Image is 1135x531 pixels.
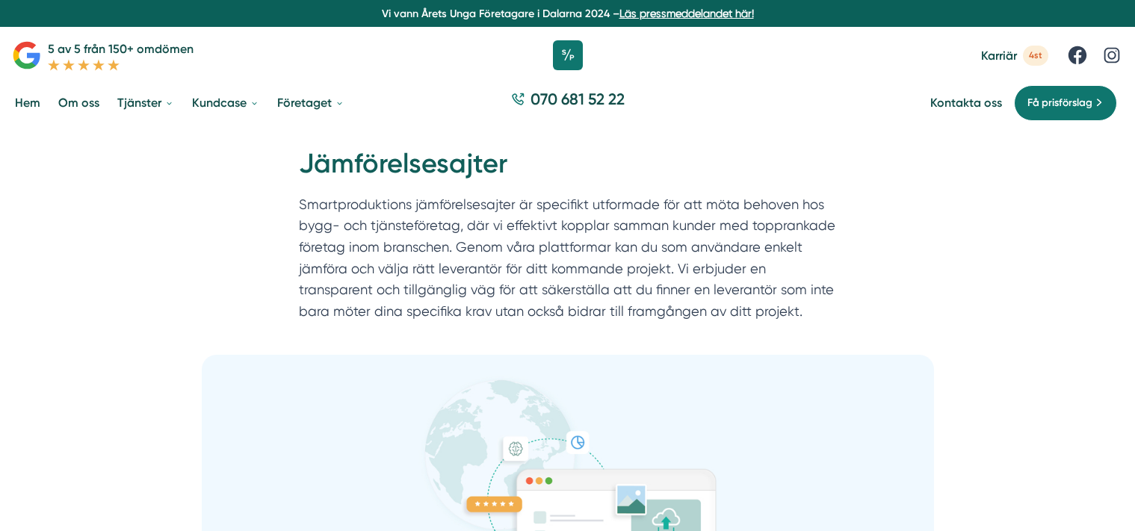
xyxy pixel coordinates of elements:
p: 5 av 5 från 150+ omdömen [48,40,194,58]
a: Tjänster [114,84,177,122]
p: Vi vann Årets Unga Företagare i Dalarna 2024 – [6,6,1129,21]
a: Hem [12,84,43,122]
a: Om oss [55,84,102,122]
span: 070 681 52 22 [531,88,625,110]
a: Karriär 4st [981,46,1048,66]
a: 070 681 52 22 [505,88,631,117]
span: Karriär [981,49,1017,63]
a: Kundcase [189,84,262,122]
a: Få prisförslag [1014,85,1117,121]
span: Få prisförslag [1027,95,1092,111]
a: Läs pressmeddelandet här! [619,7,754,19]
span: 4st [1023,46,1048,66]
a: Företaget [274,84,347,122]
h1: Jämförelsesajter [299,146,837,194]
a: Kontakta oss [930,96,1002,110]
p: Smartproduktions jämförelsesajter är specifikt utformade för att möta behoven hos bygg- och tjäns... [299,194,837,329]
